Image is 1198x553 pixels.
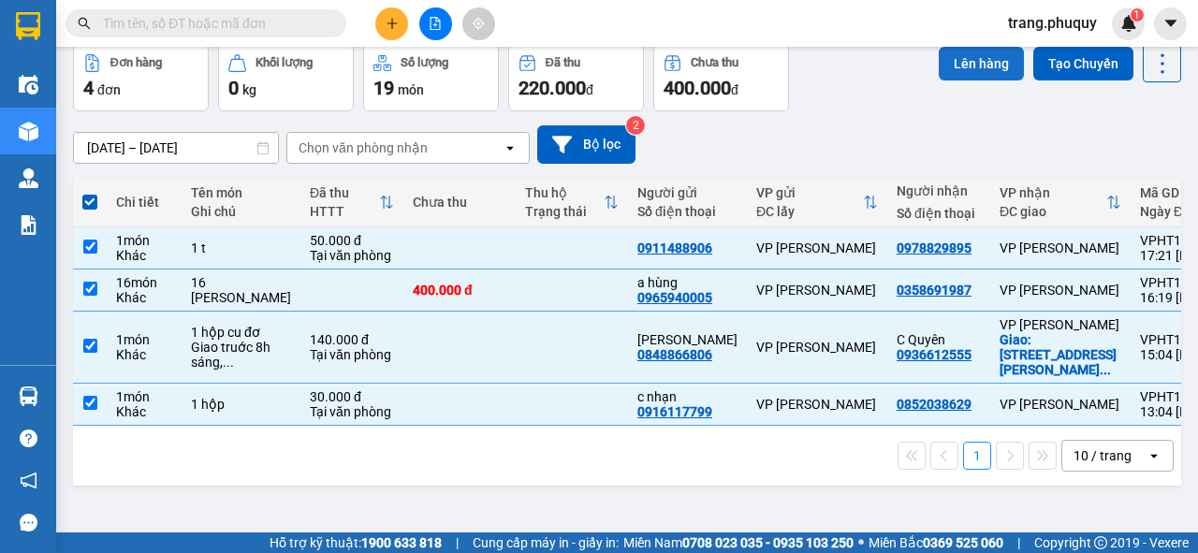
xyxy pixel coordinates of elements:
[191,275,291,305] div: 16 thùng sơn
[1147,448,1161,463] svg: open
[963,442,991,470] button: 1
[218,44,354,111] button: Khối lượng0kg
[1000,240,1121,255] div: VP [PERSON_NAME]
[256,56,313,69] div: Khối lượng
[78,17,91,30] span: search
[1162,15,1179,32] span: caret-down
[191,204,291,219] div: Ghi chú
[462,7,495,40] button: aim
[74,133,278,163] input: Select a date range.
[1074,446,1132,465] div: 10 / trang
[923,535,1003,550] strong: 0369 525 060
[503,140,518,155] svg: open
[731,82,738,97] span: đ
[1154,7,1187,40] button: caret-down
[626,116,645,135] sup: 2
[637,404,712,419] div: 0916117799
[116,290,172,305] div: Khác
[299,138,428,157] div: Chọn văn phòng nhận
[228,77,239,99] span: 0
[756,340,878,355] div: VP [PERSON_NAME]
[20,472,37,489] span: notification
[525,204,604,219] div: Trạng thái
[242,82,256,97] span: kg
[508,44,644,111] button: Đã thu220.000đ
[537,125,636,164] button: Bộ lọc
[310,233,394,248] div: 50.000 đ
[116,389,172,404] div: 1 món
[103,13,324,34] input: Tìm tên, số ĐT hoặc mã đơn
[637,389,738,404] div: c nhạn
[747,178,887,227] th: Toggle SortBy
[637,240,712,255] div: 0911488906
[472,17,485,30] span: aim
[623,532,854,553] span: Miền Nam
[270,532,442,553] span: Hỗ trợ kỹ thuật:
[473,532,619,553] span: Cung cấp máy in - giấy in:
[413,283,506,298] div: 400.000 đ
[73,44,209,111] button: Đơn hàng4đơn
[756,283,878,298] div: VP [PERSON_NAME]
[191,397,291,412] div: 1 hộp
[419,7,452,40] button: file-add
[1133,8,1140,22] span: 1
[223,355,234,370] span: ...
[1094,536,1107,549] span: copyright
[116,233,172,248] div: 1 món
[897,206,981,221] div: Số điện thoại
[1033,47,1133,80] button: Tạo Chuyến
[363,44,499,111] button: Số lượng19món
[1120,15,1137,32] img: icon-new-feature
[1131,8,1144,22] sup: 1
[310,404,394,419] div: Tại văn phòng
[691,56,738,69] div: Chưa thu
[310,248,394,263] div: Tại văn phòng
[1017,532,1020,553] span: |
[1000,283,1121,298] div: VP [PERSON_NAME]
[516,178,628,227] th: Toggle SortBy
[191,185,291,200] div: Tên món
[637,290,712,305] div: 0965940005
[664,77,731,99] span: 400.000
[990,178,1131,227] th: Toggle SortBy
[756,185,863,200] div: VP gửi
[361,535,442,550] strong: 1900 633 818
[20,429,37,447] span: question-circle
[83,77,94,99] span: 4
[19,122,38,141] img: warehouse-icon
[300,178,403,227] th: Toggle SortBy
[310,332,394,347] div: 140.000 đ
[116,248,172,263] div: Khác
[97,82,121,97] span: đơn
[116,347,172,362] div: Khác
[682,535,854,550] strong: 0708 023 035 - 0935 103 250
[375,7,408,40] button: plus
[1000,317,1121,332] div: VP [PERSON_NAME]
[19,215,38,235] img: solution-icon
[897,332,981,347] div: C Quyên
[897,397,972,412] div: 0852038629
[519,77,586,99] span: 220.000
[19,386,38,406] img: warehouse-icon
[1000,204,1106,219] div: ĐC giao
[373,77,394,99] span: 19
[110,56,162,69] div: Đơn hàng
[869,532,1003,553] span: Miền Bắc
[637,185,738,200] div: Người gửi
[897,240,972,255] div: 0978829895
[401,56,448,69] div: Số lượng
[653,44,789,111] button: Chưa thu400.000đ
[20,514,37,531] span: message
[310,185,379,200] div: Đã thu
[637,275,738,290] div: a hùng
[897,283,972,298] div: 0358691987
[1000,397,1121,412] div: VP [PERSON_NAME]
[19,75,38,95] img: warehouse-icon
[637,332,738,347] div: Linh Chi
[858,539,864,546] span: ⚪️
[116,404,172,419] div: Khác
[546,56,580,69] div: Đã thu
[398,82,424,97] span: món
[116,275,172,290] div: 16 món
[897,183,981,198] div: Người nhận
